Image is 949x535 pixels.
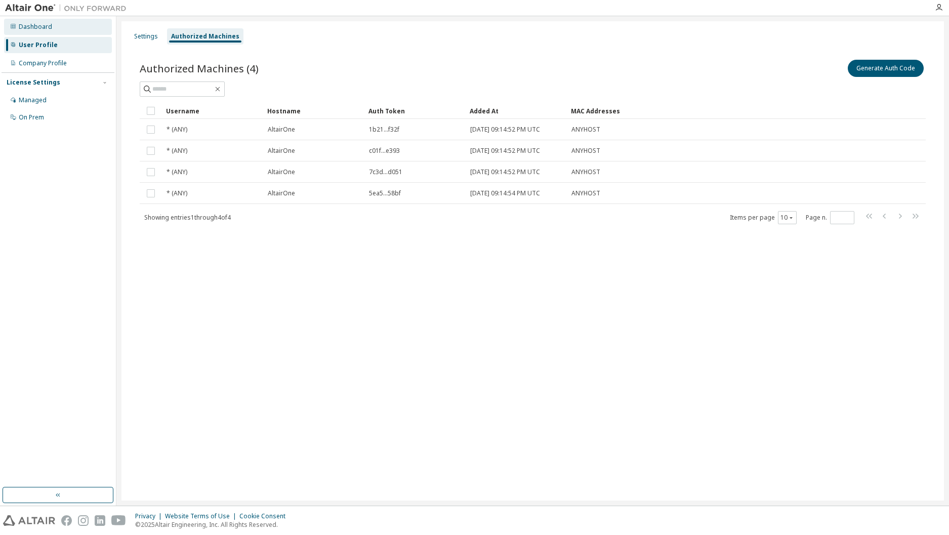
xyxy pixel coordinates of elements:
span: ANYHOST [571,168,600,176]
div: Hostname [267,103,360,119]
span: [DATE] 09:14:52 PM UTC [470,126,540,134]
span: * (ANY) [167,147,187,155]
span: ANYHOST [571,126,600,134]
span: AltairOne [268,147,295,155]
span: 5ea5...58bf [369,189,401,197]
span: 1b21...f32f [369,126,399,134]
span: [DATE] 09:14:52 PM UTC [470,147,540,155]
span: c01f...e393 [369,147,400,155]
span: Showing entries 1 through 4 of 4 [144,213,231,222]
div: Username [166,103,259,119]
span: * (ANY) [167,126,187,134]
div: Dashboard [19,23,52,31]
div: Settings [134,32,158,40]
span: Authorized Machines (4) [140,61,259,75]
div: License Settings [7,78,60,87]
span: 7c3d...d051 [369,168,402,176]
span: AltairOne [268,126,295,134]
div: Company Profile [19,59,67,67]
div: User Profile [19,41,58,49]
img: youtube.svg [111,515,126,526]
div: Auth Token [368,103,462,119]
span: ANYHOST [571,189,600,197]
div: Managed [19,96,47,104]
button: Generate Auth Code [848,60,924,77]
div: On Prem [19,113,44,121]
img: Altair One [5,3,132,13]
div: MAC Addresses [571,103,819,119]
button: 10 [780,214,794,222]
div: Website Terms of Use [165,512,239,520]
span: [DATE] 09:14:52 PM UTC [470,168,540,176]
p: © 2025 Altair Engineering, Inc. All Rights Reserved. [135,520,292,529]
span: * (ANY) [167,168,187,176]
div: Cookie Consent [239,512,292,520]
span: AltairOne [268,168,295,176]
img: linkedin.svg [95,515,105,526]
span: Items per page [730,211,797,224]
img: instagram.svg [78,515,89,526]
img: altair_logo.svg [3,515,55,526]
div: Privacy [135,512,165,520]
span: Page n. [806,211,854,224]
span: ANYHOST [571,147,600,155]
div: Added At [470,103,563,119]
span: AltairOne [268,189,295,197]
img: facebook.svg [61,515,72,526]
span: * (ANY) [167,189,187,197]
div: Authorized Machines [171,32,239,40]
span: [DATE] 09:14:54 PM UTC [470,189,540,197]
